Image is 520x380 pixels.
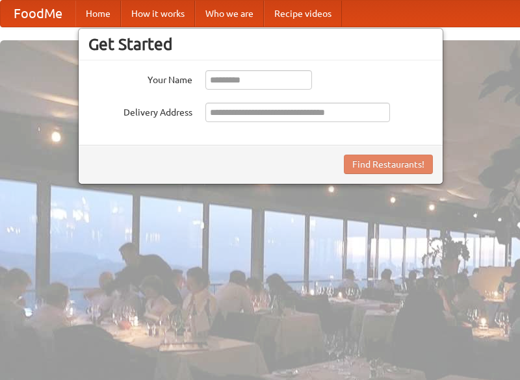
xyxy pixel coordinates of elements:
button: Find Restaurants! [344,155,433,174]
label: Delivery Address [88,103,192,119]
a: Home [75,1,121,27]
label: Your Name [88,70,192,86]
a: How it works [121,1,195,27]
a: Who we are [195,1,264,27]
h3: Get Started [88,34,433,54]
a: FoodMe [1,1,75,27]
a: Recipe videos [264,1,342,27]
